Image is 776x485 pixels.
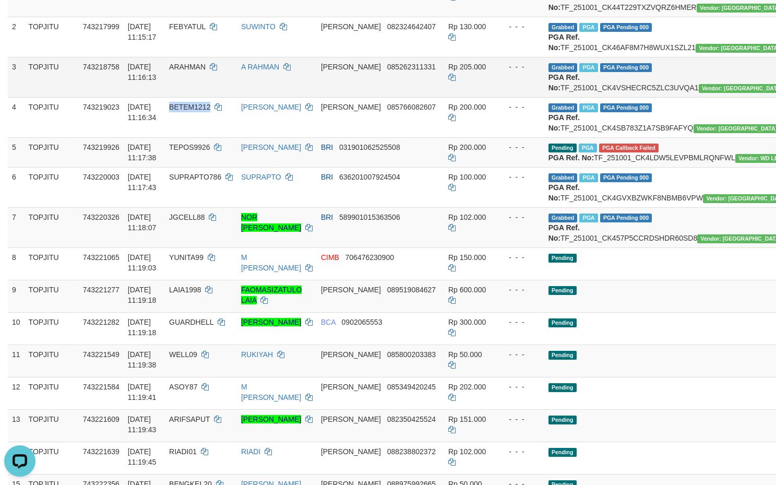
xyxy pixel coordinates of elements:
div: - - - [500,414,540,424]
td: 12 [8,377,25,409]
span: Rp 200.000 [448,143,486,151]
td: TOPJITU [25,345,79,377]
span: Grabbed [548,173,578,182]
td: 8 [8,247,25,280]
span: [DATE] 11:19:45 [128,447,157,466]
span: Rp 300.000 [448,318,486,326]
div: - - - [500,212,540,222]
span: ARAHMAN [169,63,206,71]
td: 5 [8,137,25,167]
td: 4 [8,97,25,137]
td: 9 [8,280,25,312]
a: NOR [PERSON_NAME] [241,213,301,232]
span: [PERSON_NAME] [321,383,381,391]
td: 6 [8,167,25,207]
span: BRI [321,143,333,151]
span: PGA Pending [600,173,652,182]
span: Grabbed [548,63,578,72]
span: BETEM1212 [169,103,210,111]
span: 743217999 [83,22,120,31]
span: Copy 082324642407 to clipboard [387,22,436,31]
span: [DATE] 11:16:34 [128,103,157,122]
div: - - - [500,382,540,392]
span: CIMB [321,253,339,262]
td: TOPJITU [25,312,79,345]
span: [PERSON_NAME] [321,415,381,423]
span: Rp 102.000 [448,447,486,456]
div: - - - [500,446,540,457]
td: 2 [8,17,25,57]
span: Pending [548,383,577,392]
span: Pending [548,144,577,152]
span: 743218758 [83,63,120,71]
span: Rp 202.000 [448,383,486,391]
span: [PERSON_NAME] [321,63,381,71]
span: [PERSON_NAME] [321,350,381,359]
td: 11 [8,345,25,377]
span: BRI [321,213,333,221]
td: TOPJITU [25,409,79,442]
b: PGA Ref. No: [548,183,580,202]
b: PGA Ref. No: [548,73,580,92]
span: Copy 636201007924504 to clipboard [339,173,400,181]
span: Marked by bjqdanil [579,144,597,152]
span: [DATE] 11:16:13 [128,63,157,81]
span: Pending [548,318,577,327]
div: - - - [500,21,540,32]
span: ASOY87 [169,383,197,391]
span: Copy 031901062525508 to clipboard [339,143,400,151]
span: PGA Pending [600,23,652,32]
span: Copy 085349420245 to clipboard [387,383,436,391]
span: [DATE] 11:17:43 [128,173,157,192]
span: PGA Pending [600,63,652,72]
span: Copy 085262311331 to clipboard [387,63,436,71]
span: Rp 600.000 [448,286,486,294]
div: - - - [500,285,540,295]
td: TOPJITU [25,167,79,207]
span: Rp 200.000 [448,103,486,111]
span: GUARDHELL [169,318,213,326]
td: TOPJITU [25,97,79,137]
span: Pending [548,254,577,263]
span: [PERSON_NAME] [321,286,381,294]
span: [DATE] 11:15:17 [128,22,157,41]
td: TOPJITU [25,57,79,97]
a: SUPRAPTO [241,173,281,181]
a: A RAHMAN [241,63,279,71]
span: 743220326 [83,213,120,221]
span: Marked by bjqdanil [579,103,598,112]
span: Pending [548,286,577,295]
span: 743221609 [83,415,120,423]
span: Rp 151.000 [448,415,486,423]
span: [PERSON_NAME] [321,22,381,31]
div: - - - [500,102,540,112]
b: PGA Ref. No: [548,223,580,242]
span: BRI [321,173,333,181]
td: TOPJITU [25,207,79,247]
div: - - - [500,142,540,152]
td: TOPJITU [25,137,79,167]
td: 3 [8,57,25,97]
span: Rp 205.000 [448,63,486,71]
div: - - - [500,349,540,360]
b: PGA Ref. No: [548,33,580,52]
span: [PERSON_NAME] [321,447,381,456]
span: Grabbed [548,214,578,222]
span: [DATE] 11:19:18 [128,286,157,304]
span: PGA Pending [600,103,652,112]
span: FEBYATUL [169,22,206,31]
div: - - - [500,317,540,327]
span: TEPOS9926 [169,143,210,151]
span: 743221065 [83,253,120,262]
a: M [PERSON_NAME] [241,383,301,401]
span: PGA Error [599,144,659,152]
td: TOPJITU [25,377,79,409]
span: Copy 085800203383 to clipboard [387,350,436,359]
span: JGCELL88 [169,213,205,221]
a: [PERSON_NAME] [241,103,301,111]
td: 10 [8,312,25,345]
a: [PERSON_NAME] [241,143,301,151]
span: YUNITA99 [169,253,204,262]
span: Copy 089519084627 to clipboard [387,286,436,294]
a: M [PERSON_NAME] [241,253,301,272]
